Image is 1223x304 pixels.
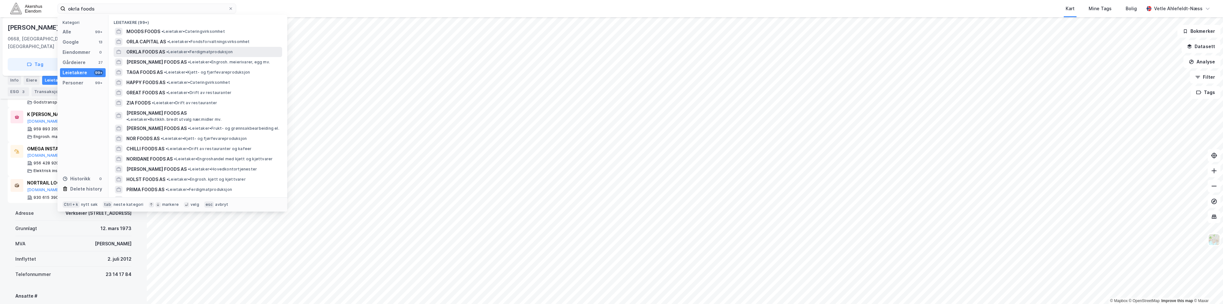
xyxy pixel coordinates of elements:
span: Leietaker • Butikkh. bredt utvalg nær.midler mv. [126,117,221,122]
div: 0668, [GEOGRAPHIC_DATA], [GEOGRAPHIC_DATA] [8,35,90,50]
span: Leietaker • Drift av restauranter [166,90,231,95]
button: Analyse [1183,55,1220,68]
button: Bokmerker [1177,25,1220,38]
img: akershus-eiendom-logo.9091f326c980b4bce74ccdd9f866810c.svg [10,3,42,14]
div: 23 14 17 84 [106,271,131,278]
button: Tags [1191,86,1220,99]
a: Mapbox [1110,299,1128,303]
div: K [PERSON_NAME] AUTOMATIKK AS [27,111,122,118]
span: Leietaker • Frukt- og grønnsakbearbeiding el. [188,126,279,131]
span: MOODS FOODS [126,28,160,35]
div: avbryt [215,202,228,207]
div: Telefonnummer [15,271,51,278]
div: Kart [1066,5,1075,12]
div: ESG [8,87,29,96]
span: ORKLA FOODS AS [126,48,165,56]
span: • [188,126,190,131]
div: Mine Tags [1089,5,1112,12]
div: Eiendommer [63,48,90,56]
a: OpenStreetMap [1129,299,1160,303]
div: Info [8,76,21,85]
div: Alle [63,28,71,36]
span: HAPPY FOODS AS [126,79,165,86]
div: OMEGA INSTALLASJON AS [27,145,122,153]
button: [DOMAIN_NAME] [27,187,60,192]
div: Vetle Ahlefeldt-Næss [1154,5,1203,12]
span: • [166,187,168,192]
div: 956 428 920 [34,161,59,166]
span: FAMOUS FOODS AS [126,196,169,204]
div: 12. mars 1973 [101,225,131,232]
div: tab [103,201,112,208]
span: Leietaker • Engroshandel med kjøtt og kjøttvarer [174,156,273,162]
span: • [166,90,168,95]
div: 99+ [94,29,103,34]
a: Improve this map [1161,299,1193,303]
span: • [174,156,176,161]
span: • [167,39,169,44]
span: PRIMA FOODS AS [126,186,164,193]
div: 2. juli 2012 [108,255,131,263]
span: Leietaker • Cateringvirksomhet [161,29,225,34]
div: Innflyttet [15,255,36,263]
span: ZIA FOODS [126,99,151,107]
div: Personer [63,79,83,87]
div: Verkseier [STREET_ADDRESS] [65,209,131,217]
span: Leietaker • Kjøtt- og fjørfevareproduksjon [161,136,247,141]
span: • [161,29,163,34]
div: Adresse [15,209,34,217]
div: 0 [98,50,103,55]
div: Bolig [1126,5,1137,12]
span: Leietaker • Hovedkontortjenester [188,167,257,172]
span: Leietaker • Fondsforvaltningsvirksomhet [167,39,250,44]
span: Leietaker • Ferdigmatproduksjon [166,187,232,192]
span: Leietaker • Kjøtt- og fjørfevareproduksjon [164,70,250,75]
span: [PERSON_NAME] FOODS AS [126,125,187,132]
span: • [166,49,168,54]
div: Engrosh. maskinverktøy [34,134,81,139]
div: Eiere [24,76,40,85]
div: Ctrl + k [63,201,80,208]
div: 0 [98,176,103,181]
button: Datasett [1182,40,1220,53]
div: MVA [15,240,26,248]
div: Ansatte # [15,292,131,300]
div: 959 893 209 [34,127,59,132]
div: Delete history [70,185,102,193]
div: Historikk [63,175,90,183]
span: Leietaker • Engrosh. kjøtt og kjøttvarer [167,177,246,182]
span: • [126,117,128,122]
div: Grunnlagt [15,225,37,232]
div: Transaksjoner [32,87,75,96]
div: Elektrisk installasjonsarbeid [34,168,90,173]
span: Leietaker • Cateringvirksomhet [167,80,230,85]
span: CHILLI FOODS AS [126,145,164,153]
div: [PERSON_NAME] Vei 49 [8,22,81,33]
button: Tag [8,58,63,71]
span: • [167,80,169,85]
button: [DOMAIN_NAME] [27,153,60,158]
span: • [161,136,163,141]
span: • [166,146,168,151]
div: 27 [98,60,103,65]
span: [PERSON_NAME] FOODS AS [126,165,187,173]
span: Leietaker • Ferdigmatproduksjon [166,49,233,54]
img: Z [1208,234,1220,246]
span: • [152,100,154,105]
div: 3 [20,89,26,95]
span: • [188,167,190,171]
div: esc [204,201,214,208]
div: Kontrollprogram for chat [1191,273,1223,304]
div: [PERSON_NAME] [95,240,131,248]
div: NORTRAIL LOGISTICS AS [27,179,113,187]
div: 13 [98,40,103,45]
span: Leietaker • Engrosh. meierivarer, egg mv. [188,60,270,65]
div: 99+ [94,70,103,75]
div: Leietakere (99+) [109,15,287,26]
input: Søk på adresse, matrikkel, gårdeiere, leietakere eller personer [65,4,228,13]
span: • [167,177,169,182]
div: Leietakere [42,76,78,85]
div: 930 615 390 [34,195,58,200]
span: [PERSON_NAME] FOODS AS [126,58,187,66]
span: • [164,70,166,75]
